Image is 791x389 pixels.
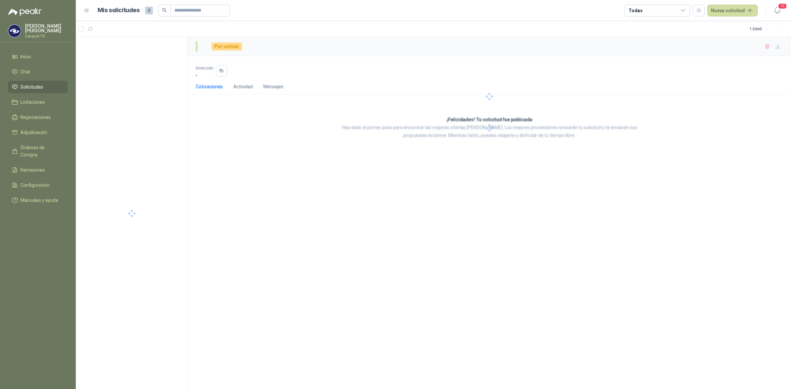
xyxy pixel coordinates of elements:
[8,50,68,63] a: Inicio
[98,6,140,15] h1: Mis solicitudes
[20,114,51,121] span: Negociaciones
[8,66,68,78] a: Chat
[8,194,68,207] a: Manuales y ayuda
[20,83,43,91] span: Solicitudes
[25,24,68,33] p: [PERSON_NAME] [PERSON_NAME]
[20,197,58,204] span: Manuales y ayuda
[771,5,783,16] button: 19
[629,7,642,14] div: Todas
[8,126,68,139] a: Adjudicación
[8,179,68,191] a: Configuración
[8,164,68,176] a: Remisiones
[20,68,30,75] span: Chat
[8,141,68,161] a: Órdenes de Compra
[20,166,45,174] span: Remisiones
[8,96,68,108] a: Licitaciones
[8,111,68,124] a: Negociaciones
[20,181,49,189] span: Configuración
[20,98,45,106] span: Licitaciones
[749,24,783,34] div: 1 - 0 de 0
[20,53,31,60] span: Inicio
[145,7,153,14] span: 0
[8,8,42,16] img: Logo peakr
[8,81,68,93] a: Solicitudes
[8,25,21,37] img: Company Logo
[707,5,758,16] button: Nueva solicitud
[778,3,787,9] span: 19
[25,34,68,38] p: Caracol TV
[162,8,167,13] span: search
[20,129,47,136] span: Adjudicación
[20,144,62,158] span: Órdenes de Compra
